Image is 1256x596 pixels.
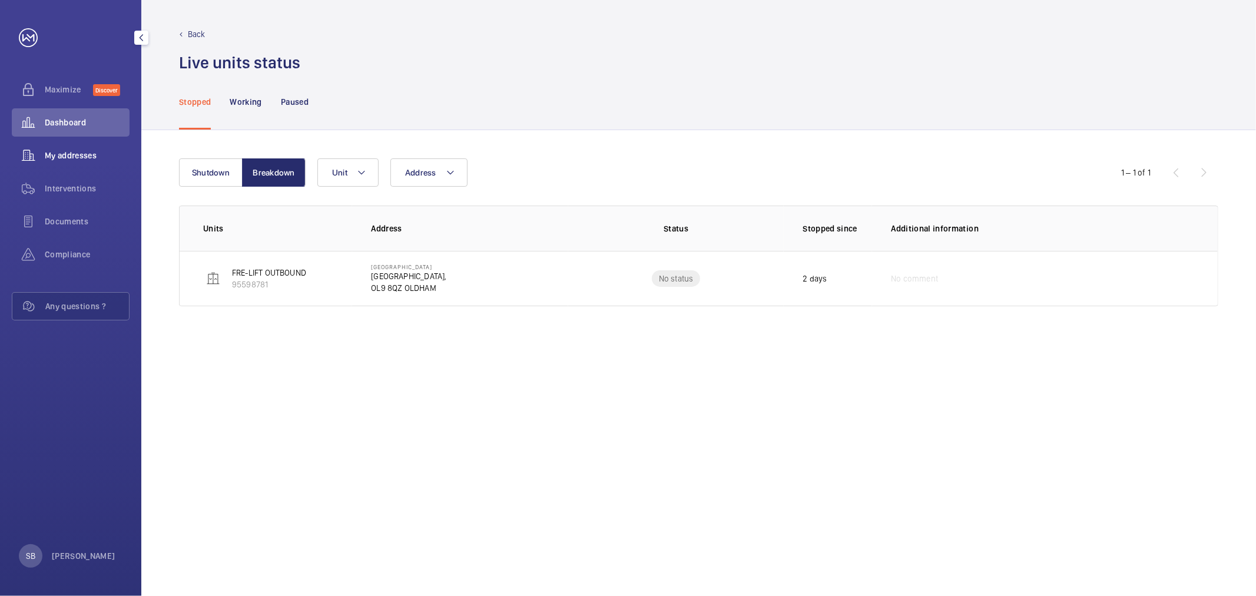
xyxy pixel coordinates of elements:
[317,158,379,187] button: Unit
[52,550,115,562] p: [PERSON_NAME]
[206,271,220,286] img: elevator.svg
[188,28,206,40] p: Back
[232,279,306,290] p: 95598781
[179,158,243,187] button: Shutdown
[179,96,211,108] p: Stopped
[1121,167,1151,178] div: 1 – 1 of 1
[281,96,309,108] p: Paused
[26,550,35,562] p: SB
[232,267,306,279] p: FRE-LIFT OUTBOUND
[45,150,130,161] span: My addresses
[659,273,694,284] p: No status
[332,168,347,177] span: Unit
[803,273,827,284] p: 2 days
[371,270,446,282] p: [GEOGRAPHIC_DATA],
[45,300,129,312] span: Any questions ?
[891,273,938,284] span: No comment
[45,216,130,227] span: Documents
[93,84,120,96] span: Discover
[371,282,446,294] p: OL9 8QZ OLDHAM
[576,223,776,234] p: Status
[405,168,436,177] span: Address
[45,117,130,128] span: Dashboard
[230,96,261,108] p: Working
[891,223,1194,234] p: Additional information
[371,223,568,234] p: Address
[45,249,130,260] span: Compliance
[371,263,446,270] p: [GEOGRAPHIC_DATA]
[45,84,93,95] span: Maximize
[45,183,130,194] span: Interventions
[803,223,872,234] p: Stopped since
[203,223,352,234] p: Units
[242,158,306,187] button: Breakdown
[179,52,300,74] h1: Live units status
[390,158,468,187] button: Address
